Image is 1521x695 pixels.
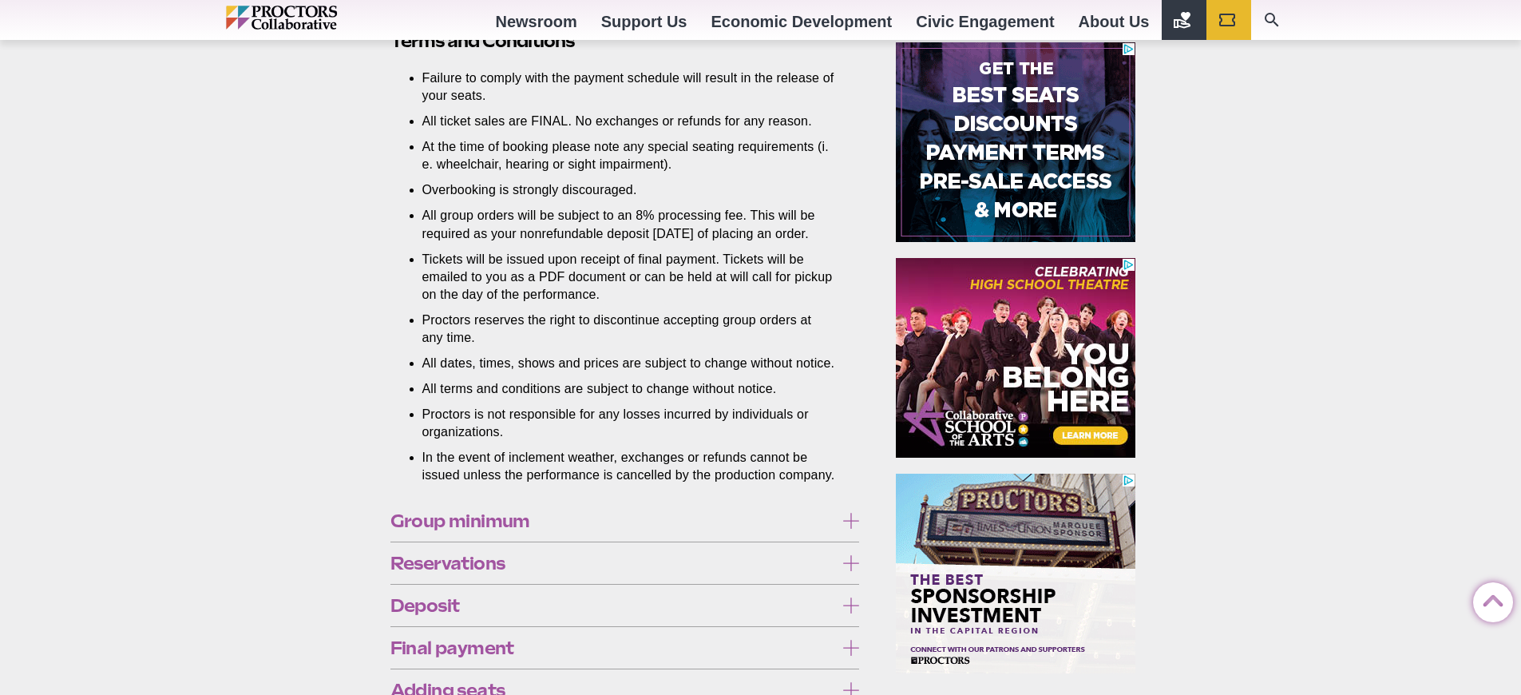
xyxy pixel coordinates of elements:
[422,138,836,173] li: At the time of booking please note any special seating requirements (i. e. wheelchair, hearing or...
[422,207,836,242] li: All group orders will be subject to an 8% processing fee. This will be required as your nonrefund...
[422,113,836,130] li: All ticket sales are FINAL. No exchanges or refunds for any reason.
[226,6,406,30] img: Proctors logo
[422,69,836,105] li: Failure to comply with the payment schedule will result in the release of your seats.
[422,251,836,304] li: Tickets will be issued upon receipt of final payment. Tickets will be emailed to you as a PDF doc...
[390,29,860,54] h2: Terms and Conditions
[896,42,1135,242] iframe: Advertisement
[422,355,836,372] li: All dates, times, shows and prices are subject to change without notice.
[422,181,836,199] li: Overbooking is strongly discouraged.
[390,639,835,657] span: Final payment
[422,449,836,484] li: In the event of inclement weather, exchanges or refunds cannot be issued unless the performance i...
[896,258,1135,458] iframe: Advertisement
[390,597,835,614] span: Deposit
[422,312,836,347] li: Proctors reserves the right to discontinue accepting group orders at any time.
[422,406,836,441] li: Proctors is not responsible for any losses incurred by individuals or organizations.
[390,512,835,530] span: Group minimum
[1473,583,1505,615] a: Back to Top
[422,380,836,398] li: All terms and conditions are subject to change without notice.
[896,474,1135,673] iframe: Advertisement
[390,554,835,572] span: Reservations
